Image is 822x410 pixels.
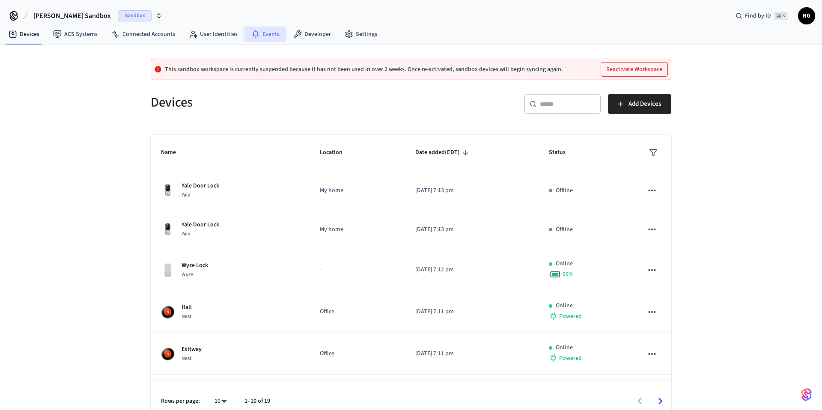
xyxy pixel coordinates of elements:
[104,27,182,42] a: Connected Accounts
[244,27,286,42] a: Events
[415,307,529,316] p: [DATE] 7:11 pm
[556,186,573,195] p: Offline
[161,397,200,406] p: Rows per page:
[161,146,187,159] span: Name
[556,301,573,310] p: Online
[320,186,395,195] p: My home
[161,263,175,277] img: Wyze Lock
[182,230,190,238] span: Yale
[338,27,384,42] a: Settings
[320,225,395,234] p: My home
[182,261,208,270] p: Wyze Lock
[799,8,814,24] span: RG
[601,62,667,76] button: Reactivate Workspace
[244,397,270,406] p: 1–10 of 19
[165,66,563,73] p: This sandbox workspace is currently suspended because it has not been used in over 2 weeks. Once ...
[182,345,202,354] p: Exitway
[151,94,406,111] h5: Devices
[182,313,191,320] span: Nest
[182,27,244,42] a: User Identities
[161,223,175,236] img: Yale Assure Touchscreen Wifi Smart Lock, Satin Nickel, Front
[798,7,815,24] button: RG
[415,265,529,274] p: [DATE] 7:12 pm
[549,146,577,159] span: Status
[556,259,573,268] p: Online
[161,347,175,361] img: nest_learning_thermostat
[801,388,812,401] img: SeamLogoGradient.69752ec5.svg
[608,94,671,114] button: Add Devices
[320,265,395,274] p: -
[46,27,104,42] a: ACS Systems
[628,98,661,110] span: Add Devices
[182,303,192,312] p: Hall
[210,395,231,407] div: 10
[745,12,771,20] span: Find by ID
[182,355,191,362] span: Nest
[182,220,219,229] p: Yale Door Lock
[774,12,788,20] span: ⌘ K
[320,349,395,358] p: Office
[33,11,111,21] span: [PERSON_NAME] Sandbox
[415,349,529,358] p: [DATE] 7:11 pm
[320,146,354,159] span: Location
[161,305,175,319] img: nest_learning_thermostat
[556,225,573,234] p: Offline
[556,343,573,352] p: Online
[415,225,529,234] p: [DATE] 7:13 pm
[182,191,190,199] span: Yale
[563,270,574,279] span: 99 %
[415,146,471,159] span: Date added(EDT)
[182,271,193,278] span: Wyze
[118,10,152,21] span: Sandbox
[286,27,338,42] a: Developer
[559,354,582,362] span: Powered
[161,184,175,197] img: Yale Assure Touchscreen Wifi Smart Lock, Satin Nickel, Front
[559,312,582,321] span: Powered
[415,186,529,195] p: [DATE] 7:13 pm
[729,8,795,24] div: Find by ID⌘ K
[182,181,219,190] p: Yale Door Lock
[320,307,395,316] p: Office
[2,27,46,42] a: Devices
